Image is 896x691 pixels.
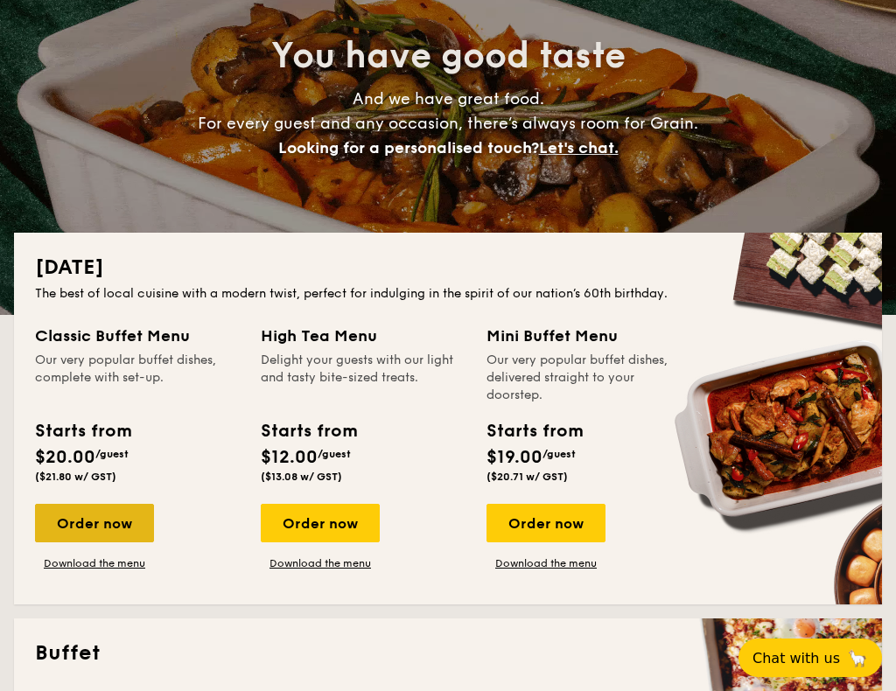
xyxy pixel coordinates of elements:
span: Let's chat. [539,138,619,157]
div: Starts from [261,418,356,444]
div: Starts from [35,418,130,444]
span: And we have great food. For every guest and any occasion, there’s always room for Grain. [198,89,698,157]
a: Download the menu [486,556,605,570]
span: /guest [542,448,576,460]
a: Download the menu [35,556,154,570]
div: Our very popular buffet dishes, complete with set-up. [35,352,240,404]
div: Order now [486,504,605,542]
span: 🦙 [847,648,868,668]
span: You have good taste [271,35,626,77]
span: Looking for a personalised touch? [278,138,539,157]
span: /guest [95,448,129,460]
div: Our very popular buffet dishes, delivered straight to your doorstep. [486,352,691,404]
span: ($21.80 w/ GST) [35,471,116,483]
a: Download the menu [261,556,380,570]
div: Starts from [486,418,582,444]
h2: Buffet [35,639,861,667]
h2: [DATE] [35,254,861,282]
button: Chat with us🦙 [738,639,882,677]
div: Classic Buffet Menu [35,324,240,348]
span: /guest [318,448,351,460]
span: Chat with us [752,650,840,667]
div: The best of local cuisine with a modern twist, perfect for indulging in the spirit of our nation’... [35,285,861,303]
span: $20.00 [35,447,95,468]
span: ($13.08 w/ GST) [261,471,342,483]
div: Mini Buffet Menu [486,324,691,348]
div: High Tea Menu [261,324,465,348]
div: Order now [35,504,154,542]
span: $12.00 [261,447,318,468]
div: Order now [261,504,380,542]
span: ($20.71 w/ GST) [486,471,568,483]
span: $19.00 [486,447,542,468]
div: Delight your guests with our light and tasty bite-sized treats. [261,352,465,404]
